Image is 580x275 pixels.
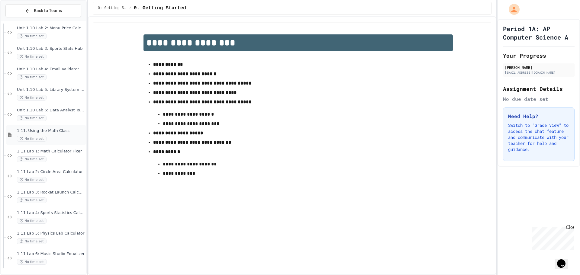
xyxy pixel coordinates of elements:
[134,5,186,12] span: 0. Getting Started
[503,51,575,60] h2: Your Progress
[505,70,573,75] div: [EMAIL_ADDRESS][DOMAIN_NAME]
[17,95,47,101] span: No time set
[17,259,47,265] span: No time set
[17,156,47,162] span: No time set
[555,251,574,269] iframe: chat widget
[5,4,81,17] button: Back to Teams
[17,26,85,31] span: Unit 1.10 Lab 2: Menu Price Calculator
[17,231,85,236] span: 1.11 Lab 5: Physics Lab Calculator
[17,67,85,72] span: Unit 1.10 Lab 4: Email Validator Helper
[17,87,85,92] span: Unit 1.10 Lab 5: Library System Debugger
[508,122,569,152] p: Switch to "Grade View" to access the chat feature and communicate with your teacher for help and ...
[2,2,42,38] div: Chat with us now!Close
[17,169,85,174] span: 1.11 Lab 2: Circle Area Calculator
[17,210,85,216] span: 1.11 Lab 4: Sports Statistics Calculator
[508,113,569,120] h3: Need Help?
[98,6,127,11] span: 0: Getting Started
[505,65,573,70] div: [PERSON_NAME]
[17,177,47,183] span: No time set
[17,115,47,121] span: No time set
[503,85,575,93] h2: Assignment Details
[17,218,47,224] span: No time set
[17,238,47,244] span: No time set
[530,225,574,250] iframe: chat widget
[503,24,575,41] h1: Period 1A: AP Computer Science A
[17,54,47,59] span: No time set
[17,149,85,154] span: 1.11 Lab 1: Math Calculator Fixer
[502,2,521,16] div: My Account
[17,136,47,142] span: No time set
[17,128,85,133] span: 1.11. Using the Math Class
[17,190,85,195] span: 1.11 Lab 3: Rocket Launch Calculator
[129,6,131,11] span: /
[17,197,47,203] span: No time set
[17,33,47,39] span: No time set
[17,108,85,113] span: Unit 1.10 Lab 6: Data Analyst Toolkit
[17,74,47,80] span: No time set
[34,8,62,14] span: Back to Teams
[17,46,85,51] span: Unit 1.10 Lab 3: Sports Stats Hub
[17,251,85,257] span: 1.11 Lab 6: Music Studio Equalizer
[503,95,575,103] div: No due date set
